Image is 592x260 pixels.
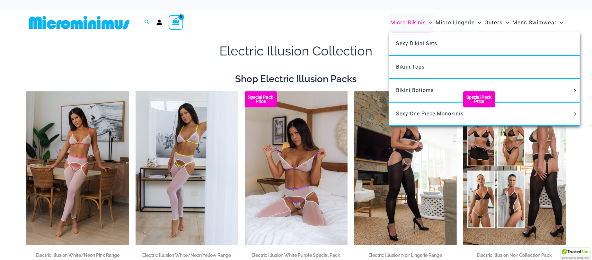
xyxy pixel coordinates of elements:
img: Collection Pack (3) [463,91,566,245]
span: Menu Toggle [571,89,579,92]
span: Menu Toggle [475,14,481,31]
a: Sexy One Piece MonokinisMenu ToggleMenu Toggle [389,103,580,126]
img: Electric Illusion White Purple 1521 Bra 611 Micro 552 Tights 07 [245,91,348,245]
a: Electric Illusion White Neon Yellow 1521 Bra 611 Micro 552 Tights 01Electric Illusion White Neon ... [136,91,238,245]
h2: Shop Electric Illusion Packs [26,73,566,85]
span: Menu Toggle [571,113,579,116]
a: Micro BikinisMenu ToggleMenu Toggle [389,13,434,32]
a: View Shopping Cart, empty [169,15,183,30]
a: Micro LingerieMenu ToggleMenu Toggle [434,13,483,32]
h2: Electric Illusion White/Neon Yellow Range [136,252,238,258]
a: Bikini Tops [389,56,580,79]
img: MM SHOP LOGO FLAT [26,15,132,30]
span: Sexy One Piece Monokinis [396,111,464,117]
a: Bikini BottomsMenu ToggleMenu Toggle [389,79,580,103]
span: Sexy Bikini Sets [396,40,437,46]
span: Menu Toggle [503,14,509,31]
span: Mens Swimwear [512,14,557,31]
b: Special Pack Price [463,95,495,104]
a: Electric Illusion Noir 1521 Bra 611 Micro 552 Tights 07Electric Illusion Noir 1521 Bra 682 Thong ... [354,91,457,245]
h2: Electric Illusion Noir Lingerie Range [354,252,457,258]
a: Electric Illusion White Neon Pink 1521 Bra 611 Micro 552 Tights 02Electric Illusion White Neon Pi... [26,91,129,245]
a: Collection Pack (3) Electric Illusion Noir 1949 Bodysuit 04Electric Illusion Noir 1949 Bodysuit 04 [463,91,566,245]
a: Sexy Bikini Sets [389,32,580,56]
a: Account icon link [156,20,162,25]
h2: Electric Illusion White/Neon Pink Range [26,252,129,258]
img: Electric Illusion White Neon Yellow 1521 Bra 611 Micro 552 Tights 01 [136,91,238,245]
img: Electric Illusion Noir 1521 Bra 611 Micro 552 Tights 07 [354,91,457,245]
h1: Electric Illusion Collection [26,42,566,60]
a: OutersMenu ToggleMenu Toggle [483,13,511,32]
a: Electric Illusion White Purple 1521 Bra 611 Micro 552 Tights 07 Electric Illusion White Purple 15... [245,91,348,245]
span: Micro Lingerie [436,14,475,31]
nav: Site Navigation [388,12,566,33]
span: Bikini Bottoms [396,87,434,93]
div: TrustedSite Certified [561,248,590,260]
span: Menu Toggle [557,14,563,31]
a: Mens SwimwearMenu ToggleMenu Toggle [511,13,565,32]
span: Outers [484,14,503,31]
h2: Electric Illusion White Purple Special Pack [245,252,348,258]
img: Electric Illusion White Neon Pink 1521 Bra 611 Micro 552 Tights 02 [26,91,129,245]
b: Special Pack Price [245,95,277,104]
span: Bikini Tops [396,64,425,70]
span: Micro Bikinis [390,14,426,31]
a: Search icon link [144,19,150,27]
span: Menu Toggle [426,14,432,31]
h2: Electric Illusion Noir Collection Pack [463,252,566,258]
